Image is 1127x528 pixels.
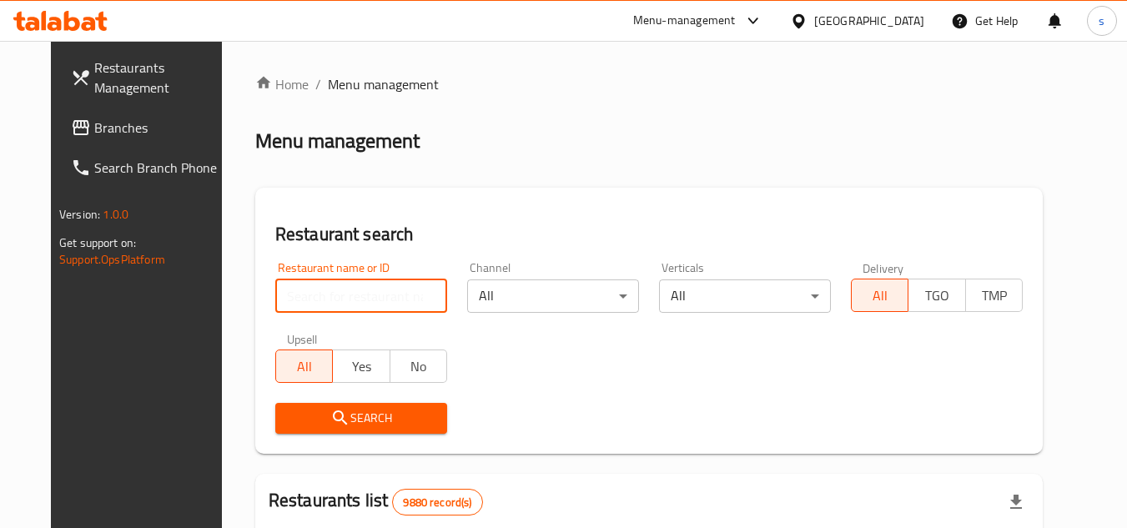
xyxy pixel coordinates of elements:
[996,482,1036,522] div: Export file
[94,118,226,138] span: Branches
[275,279,447,313] input: Search for restaurant name or ID..
[1099,12,1104,30] span: s
[94,158,226,178] span: Search Branch Phone
[915,284,958,308] span: TGO
[908,279,965,312] button: TGO
[390,349,447,383] button: No
[814,12,924,30] div: [GEOGRAPHIC_DATA]
[289,408,434,429] span: Search
[58,108,239,148] a: Branches
[255,74,1043,94] nav: breadcrumb
[58,148,239,188] a: Search Branch Phone
[659,279,831,313] div: All
[467,279,639,313] div: All
[340,355,383,379] span: Yes
[58,48,239,108] a: Restaurants Management
[392,489,482,515] div: Total records count
[633,11,736,31] div: Menu-management
[851,279,908,312] button: All
[103,204,128,225] span: 1.0.0
[287,333,318,344] label: Upsell
[59,232,136,254] span: Get support on:
[255,74,309,94] a: Home
[858,284,902,308] span: All
[59,204,100,225] span: Version:
[275,349,333,383] button: All
[397,355,440,379] span: No
[269,488,483,515] h2: Restaurants list
[94,58,226,98] span: Restaurants Management
[315,74,321,94] li: /
[965,279,1023,312] button: TMP
[973,284,1016,308] span: TMP
[59,249,165,270] a: Support.OpsPlatform
[863,262,904,274] label: Delivery
[275,403,447,434] button: Search
[332,349,390,383] button: Yes
[393,495,481,510] span: 9880 record(s)
[275,222,1023,247] h2: Restaurant search
[283,355,326,379] span: All
[255,128,420,154] h2: Menu management
[328,74,439,94] span: Menu management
